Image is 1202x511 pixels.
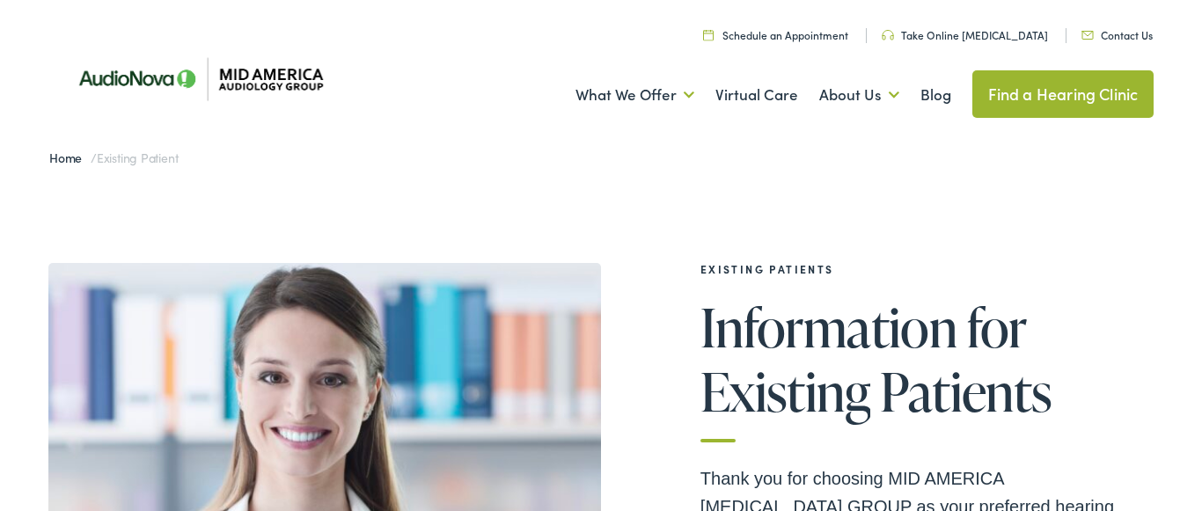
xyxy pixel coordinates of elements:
[1081,31,1094,40] img: utility icon
[819,62,899,128] a: About Us
[715,62,798,128] a: Virtual Care
[703,27,848,42] a: Schedule an Appointment
[882,30,894,40] img: utility icon
[700,298,956,356] span: Information
[575,62,694,128] a: What We Offer
[1081,27,1153,42] a: Contact Us
[882,27,1048,42] a: Take Online [MEDICAL_DATA]
[49,149,91,166] a: Home
[972,70,1154,118] a: Find a Hearing Clinic
[700,362,870,420] span: Existing
[49,149,178,166] span: /
[97,149,178,166] span: Existing Patient
[880,362,1052,420] span: Patients
[920,62,951,128] a: Blog
[967,298,1027,356] span: for
[703,29,714,40] img: utility icon
[700,263,1123,275] h2: EXISTING PATIENTS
